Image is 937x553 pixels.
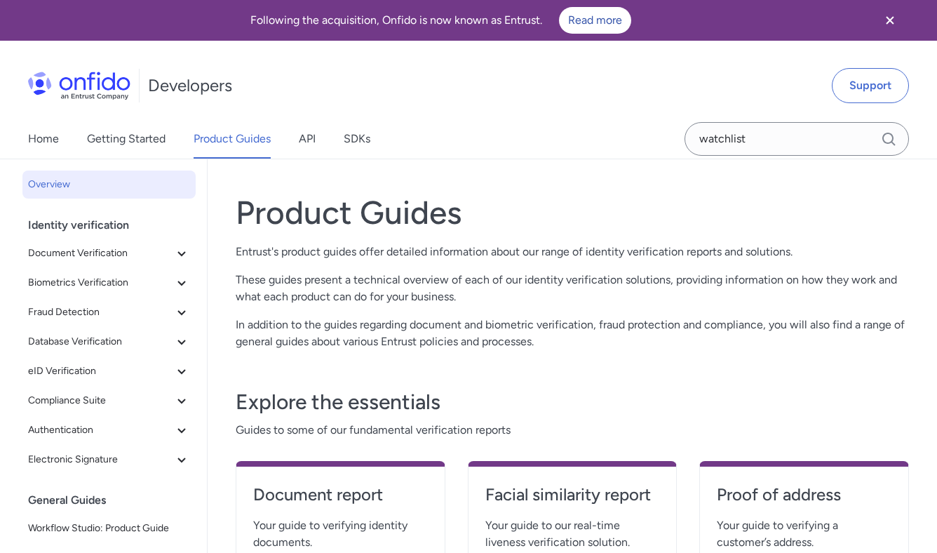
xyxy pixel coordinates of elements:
a: Workflow Studio: Product Guide [22,514,196,542]
h3: Explore the essentials [236,388,909,416]
span: eID Verification [28,363,173,380]
p: In addition to the guides regarding document and biometric verification, fraud protection and com... [236,317,909,350]
span: Authentication [28,422,173,439]
p: These guides present a technical overview of each of our identity verification solutions, providi... [236,272,909,305]
span: Biometrics Verification [28,274,173,291]
button: eID Verification [22,357,196,385]
img: Onfido Logo [28,72,130,100]
h1: Developers [148,74,232,97]
div: Identity verification [28,211,201,239]
input: Onfido search input field [685,122,909,156]
button: Compliance Suite [22,387,196,415]
span: Fraud Detection [28,304,173,321]
a: Facial similarity report [485,484,660,517]
a: Getting Started [87,119,166,159]
a: API [299,119,316,159]
p: Entrust's product guides offer detailed information about our range of identity verification repo... [236,244,909,260]
a: SDKs [344,119,370,159]
a: Overview [22,171,196,199]
a: Proof of address [717,484,891,517]
h4: Facial similarity report [485,484,660,506]
h4: Proof of address [717,484,891,506]
a: Document report [253,484,428,517]
svg: Close banner [882,12,898,29]
span: Workflow Studio: Product Guide [28,520,190,537]
button: Database Verification [22,328,196,356]
h1: Product Guides [236,193,909,232]
button: Close banner [864,3,916,38]
button: Biometrics Verification [22,269,196,297]
span: Electronic Signature [28,451,173,468]
h4: Document report [253,484,428,506]
a: Read more [559,7,631,34]
span: Your guide to our real-time liveness verification solution. [485,517,660,551]
span: Database Verification [28,333,173,350]
span: Compliance Suite [28,392,173,409]
div: General Guides [28,486,201,514]
button: Document Verification [22,239,196,267]
button: Fraud Detection [22,298,196,326]
button: Authentication [22,416,196,444]
span: Document Verification [28,245,173,262]
button: Electronic Signature [22,446,196,474]
a: Product Guides [194,119,271,159]
span: Your guide to verifying identity documents. [253,517,428,551]
a: Home [28,119,59,159]
span: Overview [28,176,190,193]
a: Support [832,68,909,103]
span: Your guide to verifying a customer’s address. [717,517,891,551]
div: Following the acquisition, Onfido is now known as Entrust. [17,7,864,34]
span: Guides to some of our fundamental verification reports [236,422,909,439]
